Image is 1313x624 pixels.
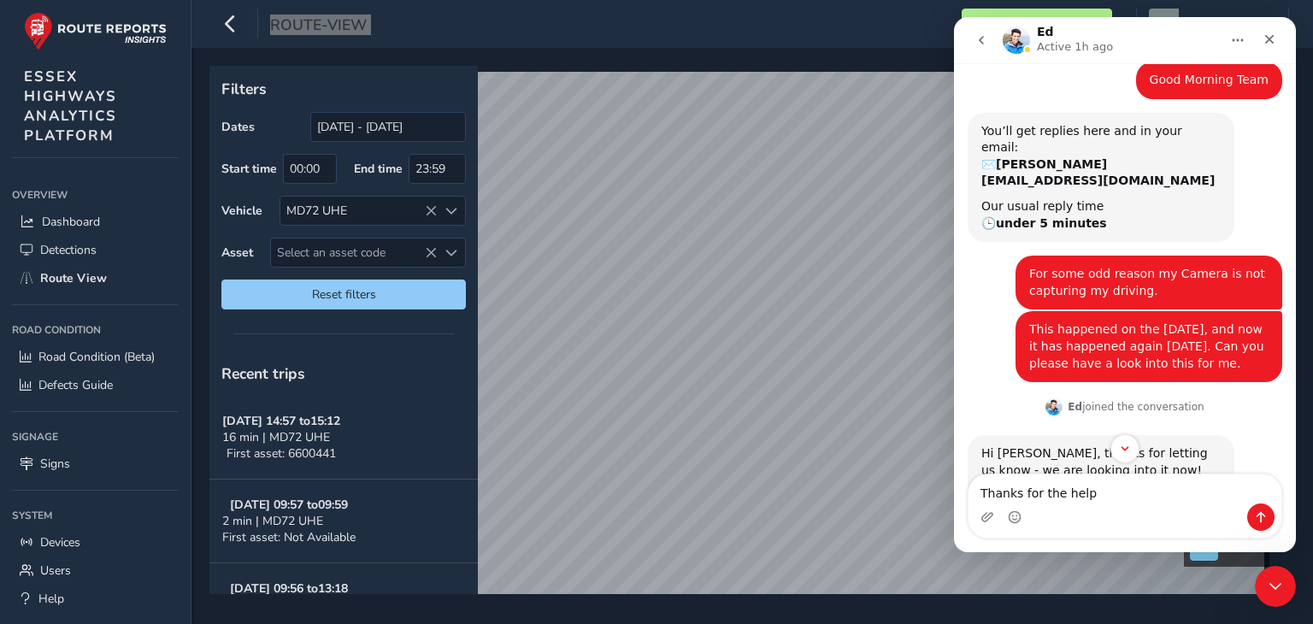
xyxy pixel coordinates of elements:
button: Reset filters [221,280,466,309]
span: Help [38,591,64,607]
a: Signs [12,450,179,478]
span: Signs [40,456,70,472]
span: [PERSON_NAME] [1185,9,1270,38]
strong: [DATE] 14:57 to 15:12 [222,413,340,429]
button: My Confirm Exports [962,9,1112,38]
a: Detections [12,236,179,264]
div: MD72 UHE [280,197,437,225]
span: Detections [40,242,97,258]
a: Defects Guide [12,371,179,399]
span: Defects Guide [38,377,113,393]
a: Users [12,556,179,585]
div: System [12,503,179,528]
div: Select an asset code [437,238,465,267]
span: route-view [270,15,367,38]
span: Route View [40,270,107,286]
a: Devices [12,528,179,556]
span: 16 min | MD72 UHE [222,429,330,445]
span: Select an asset code [271,238,437,267]
button: [DATE] 14:57 to15:1216 min | MD72 UHEFirst asset: 6600441 [209,396,478,480]
strong: [DATE] 09:56 to 13:18 [230,580,348,597]
span: Reset filters [234,286,453,303]
div: Overview [12,182,179,208]
div: Signage [12,424,179,450]
label: Start time [221,161,277,177]
span: My Confirm Exports [992,15,1099,32]
button: [PERSON_NAME] [1149,9,1276,38]
span: ESSEX HIGHWAYS ANALYTICS PLATFORM [24,67,117,145]
a: Road Condition (Beta) [12,343,179,371]
label: Asset [221,244,253,261]
span: Users [40,562,71,579]
img: rr logo [24,12,167,50]
img: diamond-layout [1149,9,1179,38]
iframe: Intercom live chat [954,17,1296,552]
span: First asset: 6600441 [227,445,336,462]
label: End time [354,161,403,177]
button: [DATE] 09:57 to09:592 min | MD72 UHEFirst asset: Not Available [209,480,478,563]
span: Dashboard [42,214,100,230]
span: Devices [40,534,80,550]
label: Dates [221,119,255,135]
span: First asset: Not Available [222,529,356,545]
a: Help [12,585,179,613]
span: Recent trips [221,363,305,384]
div: Road Condition [12,317,179,343]
span: Road Condition (Beta) [38,349,155,365]
iframe: Intercom live chat [1255,566,1296,607]
a: Route View [12,264,179,292]
label: Vehicle [221,203,262,219]
p: Filters [221,78,466,100]
strong: [DATE] 09:57 to 09:59 [230,497,348,513]
canvas: Map [215,72,1264,614]
span: 2 min | MD72 UHE [222,513,323,529]
a: Dashboard [12,208,179,236]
